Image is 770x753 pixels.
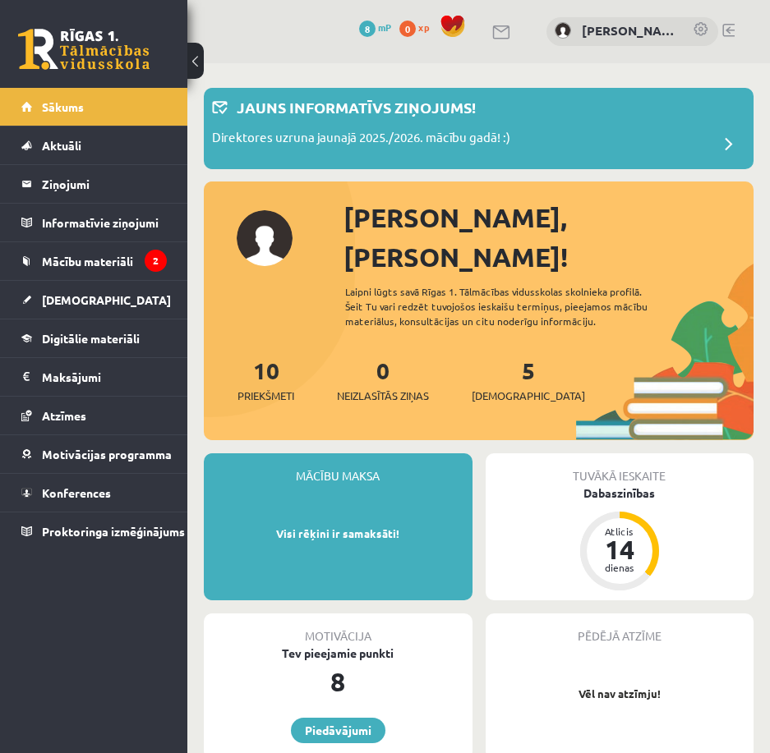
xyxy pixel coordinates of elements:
[42,292,171,307] span: [DEMOGRAPHIC_DATA]
[595,526,644,536] div: Atlicis
[204,613,473,645] div: Motivācija
[42,485,111,500] span: Konferences
[337,356,429,404] a: 0Neizlasītās ziņas
[42,358,167,396] legend: Maksājumi
[291,718,385,743] a: Piedāvājumi
[582,21,676,40] a: [PERSON_NAME]
[359,21,376,37] span: 8
[21,242,167,280] a: Mācību materiāli
[42,254,133,269] span: Mācību materiāli
[145,250,167,272] i: 2
[21,281,167,319] a: [DEMOGRAPHIC_DATA]
[344,198,754,277] div: [PERSON_NAME], [PERSON_NAME]!
[486,613,754,645] div: Pēdējā atzīme
[42,447,172,461] span: Motivācijas programma
[378,21,391,34] span: mP
[212,526,464,542] p: Visi rēķini ir samaksāti!
[595,562,644,572] div: dienas
[237,388,294,404] span: Priekšmeti
[212,96,745,161] a: Jauns informatīvs ziņojums! Direktores uzruna jaunajā 2025./2026. mācību gadā! :)
[204,645,473,662] div: Tev pieejamie punkti
[472,388,585,404] span: [DEMOGRAPHIC_DATA]
[237,96,476,118] p: Jauns informatīvs ziņojums!
[18,29,150,70] a: Rīgas 1. Tālmācības vidusskola
[21,512,167,550] a: Proktoringa izmēģinājums
[21,126,167,164] a: Aktuāli
[359,21,391,34] a: 8 mP
[595,536,644,562] div: 14
[472,356,585,404] a: 5[DEMOGRAPHIC_DATA]
[204,662,473,701] div: 8
[21,319,167,357] a: Digitālie materiāli
[21,435,167,473] a: Motivācijas programma
[21,165,167,203] a: Ziņojumi
[555,22,571,39] img: Kristers Raginskis
[42,204,167,241] legend: Informatīvie ziņojumi
[337,388,429,404] span: Neizlasītās ziņas
[486,453,754,484] div: Tuvākā ieskaite
[42,331,140,346] span: Digitālie materiāli
[399,21,416,37] span: 0
[42,165,167,203] legend: Ziņojumi
[21,358,167,396] a: Maksājumi
[21,474,167,512] a: Konferences
[204,453,473,484] div: Mācību maksa
[237,356,294,404] a: 10Priekšmeti
[486,484,754,502] div: Dabaszinības
[42,99,84,114] span: Sākums
[212,128,510,151] p: Direktores uzruna jaunajā 2025./2026. mācību gadā! :)
[42,138,81,153] span: Aktuāli
[345,284,675,328] div: Laipni lūgts savā Rīgas 1. Tālmācības vidusskolas skolnieka profilā. Šeit Tu vari redzēt tuvojošo...
[21,204,167,241] a: Informatīvie ziņojumi2
[494,686,746,702] p: Vēl nav atzīmju!
[486,484,754,593] a: Dabaszinības Atlicis 14 dienas
[399,21,437,34] a: 0 xp
[418,21,429,34] span: xp
[21,88,167,126] a: Sākums
[42,408,86,423] span: Atzīmes
[42,524,185,539] span: Proktoringa izmēģinājums
[21,397,167,434] a: Atzīmes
